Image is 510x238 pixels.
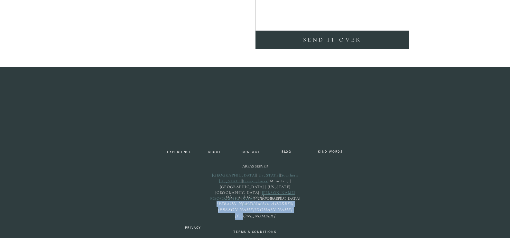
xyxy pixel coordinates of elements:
a: Privacy [181,225,205,230]
i: Olive and Grace Photography [PERSON_NAME][EMAIL_ADDRESS][PERSON_NAME][DOMAIN_NAME] [PHONE_NUMBER] [217,195,293,219]
a: Eastern Shore [243,202,269,206]
a: Experience [164,150,195,155]
a: BLOG [279,150,294,155]
p: | | | | Main Line | [GEOGRAPHIC_DATA] | [US_STATE][GEOGRAPHIC_DATA] | | [GEOGRAPHIC_DATA] | [203,172,308,192]
a: [US_STATE] [257,173,280,177]
a: Kind Words [315,150,346,155]
a: [GEOGRAPHIC_DATA] [212,173,256,177]
a: About [205,150,224,154]
a: Jersey Shores [243,179,268,183]
a: SEND it over [257,35,408,45]
a: TERMS & CONDITIONS [228,230,282,235]
h2: Areas Served [238,164,272,170]
a: Contact [239,150,263,154]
